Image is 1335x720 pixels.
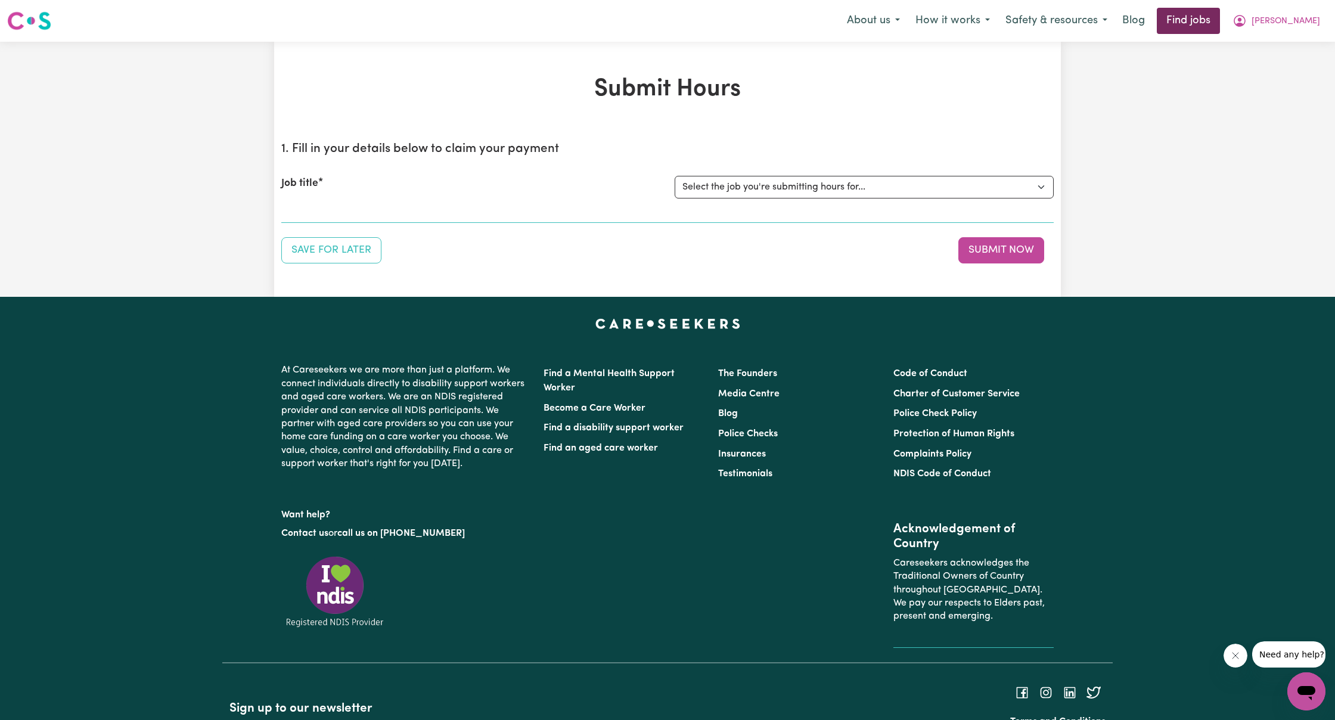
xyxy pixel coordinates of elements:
iframe: Close message [1224,644,1247,668]
a: Careseekers home page [595,318,740,328]
a: Police Checks [718,429,778,439]
button: Safety & resources [998,8,1115,33]
h2: Acknowledgement of Country [893,522,1054,552]
a: Blog [718,409,738,418]
a: Follow Careseekers on Facebook [1015,688,1029,697]
a: Find jobs [1157,8,1220,34]
img: Registered NDIS provider [281,554,389,629]
a: Police Check Policy [893,409,977,418]
a: Find an aged care worker [544,443,658,453]
a: Careseekers logo [7,7,51,35]
a: Protection of Human Rights [893,429,1014,439]
button: My Account [1225,8,1328,33]
button: About us [839,8,908,33]
button: Save your job report [281,237,381,263]
a: Code of Conduct [893,369,967,378]
h1: Submit Hours [281,75,1054,104]
button: Submit your job report [958,237,1044,263]
p: Careseekers acknowledges the Traditional Owners of Country throughout [GEOGRAPHIC_DATA]. We pay o... [893,552,1054,628]
a: The Founders [718,369,777,378]
a: Complaints Policy [893,449,971,459]
span: [PERSON_NAME] [1252,15,1320,28]
a: Insurances [718,449,766,459]
p: or [281,522,529,545]
p: At Careseekers we are more than just a platform. We connect individuals directly to disability su... [281,359,529,475]
a: Find a disability support worker [544,423,684,433]
h2: 1. Fill in your details below to claim your payment [281,142,1054,157]
a: call us on [PHONE_NUMBER] [337,529,465,538]
button: How it works [908,8,998,33]
a: Find a Mental Health Support Worker [544,369,675,393]
a: NDIS Code of Conduct [893,469,991,479]
label: Job title [281,176,318,191]
a: Blog [1115,8,1152,34]
img: Careseekers logo [7,10,51,32]
a: Follow Careseekers on Instagram [1039,688,1053,697]
a: Follow Careseekers on LinkedIn [1063,688,1077,697]
a: Follow Careseekers on Twitter [1086,688,1101,697]
a: Contact us [281,529,328,538]
a: Media Centre [718,389,780,399]
a: Charter of Customer Service [893,389,1020,399]
iframe: Message from company [1252,641,1325,668]
h2: Sign up to our newsletter [229,702,660,716]
a: Become a Care Worker [544,404,645,413]
iframe: Button to launch messaging window [1287,672,1325,710]
a: Testimonials [718,469,772,479]
p: Want help? [281,504,529,522]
